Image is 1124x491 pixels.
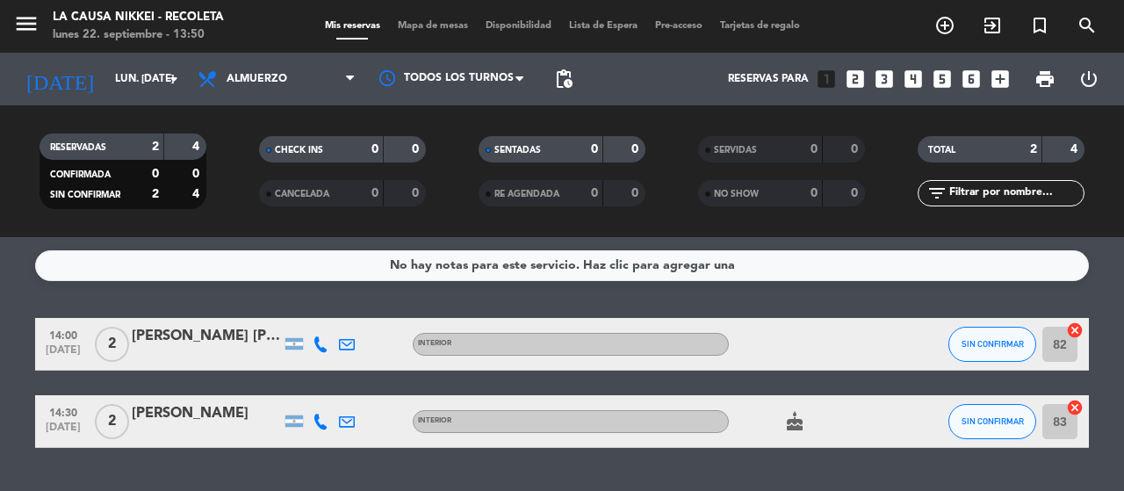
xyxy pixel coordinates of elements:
[418,340,451,347] span: INTERIOR
[53,26,224,44] div: lunes 22. septiembre - 13:50
[418,417,451,424] span: INTERIOR
[95,327,129,362] span: 2
[811,187,818,199] strong: 0
[560,21,646,31] span: Lista de Espera
[934,15,955,36] i: add_circle_outline
[947,184,1084,203] input: Filtrar por nombre...
[275,190,329,199] span: CANCELADA
[553,69,574,90] span: pending_actions
[1034,69,1056,90] span: print
[390,256,735,276] div: No hay notas para este servicio. Haz clic para agregar una
[962,339,1024,349] span: SIN CONFIRMAR
[851,143,861,155] strong: 0
[163,69,184,90] i: arrow_drop_down
[477,21,560,31] span: Disponibilidad
[13,60,106,98] i: [DATE]
[227,73,287,85] span: Almuerzo
[851,187,861,199] strong: 0
[192,188,203,200] strong: 4
[192,141,203,153] strong: 4
[1078,69,1099,90] i: power_settings_new
[41,344,85,365] span: [DATE]
[50,191,120,199] span: SIN CONFIRMAR
[1067,53,1111,105] div: LOG OUT
[982,15,1003,36] i: exit_to_app
[494,146,541,155] span: SENTADAS
[371,143,378,155] strong: 0
[132,402,281,425] div: [PERSON_NAME]
[631,187,642,199] strong: 0
[948,404,1036,439] button: SIN CONFIRMAR
[960,68,983,90] i: looks_6
[1030,143,1037,155] strong: 2
[1029,15,1050,36] i: turned_in_not
[50,170,111,179] span: CONFIRMADA
[714,146,757,155] span: SERVIDAS
[371,187,378,199] strong: 0
[50,143,106,152] span: RESERVADAS
[13,11,40,43] button: menu
[728,73,809,85] span: Reservas para
[928,146,955,155] span: TOTAL
[41,401,85,422] span: 14:30
[989,68,1012,90] i: add_box
[41,324,85,344] span: 14:00
[275,146,323,155] span: CHECK INS
[711,21,809,31] span: Tarjetas de regalo
[873,68,896,90] i: looks_3
[41,422,85,442] span: [DATE]
[591,187,598,199] strong: 0
[844,68,867,90] i: looks_two
[152,141,159,153] strong: 2
[152,168,159,180] strong: 0
[412,187,422,199] strong: 0
[1070,143,1081,155] strong: 4
[631,143,642,155] strong: 0
[192,168,203,180] strong: 0
[811,143,818,155] strong: 0
[389,21,477,31] span: Mapa de mesas
[152,188,159,200] strong: 2
[494,190,559,199] span: RE AGENDADA
[1066,399,1084,416] i: cancel
[931,68,954,90] i: looks_5
[53,9,224,26] div: La Causa Nikkei - Recoleta
[1066,321,1084,339] i: cancel
[13,11,40,37] i: menu
[902,68,925,90] i: looks_4
[962,416,1024,426] span: SIN CONFIRMAR
[948,327,1036,362] button: SIN CONFIRMAR
[646,21,711,31] span: Pre-acceso
[926,183,947,204] i: filter_list
[591,143,598,155] strong: 0
[316,21,389,31] span: Mis reservas
[784,411,805,432] i: cake
[412,143,422,155] strong: 0
[95,404,129,439] span: 2
[815,68,838,90] i: looks_one
[714,190,759,199] span: NO SHOW
[132,325,281,348] div: [PERSON_NAME] [PERSON_NAME]
[1077,15,1098,36] i: search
